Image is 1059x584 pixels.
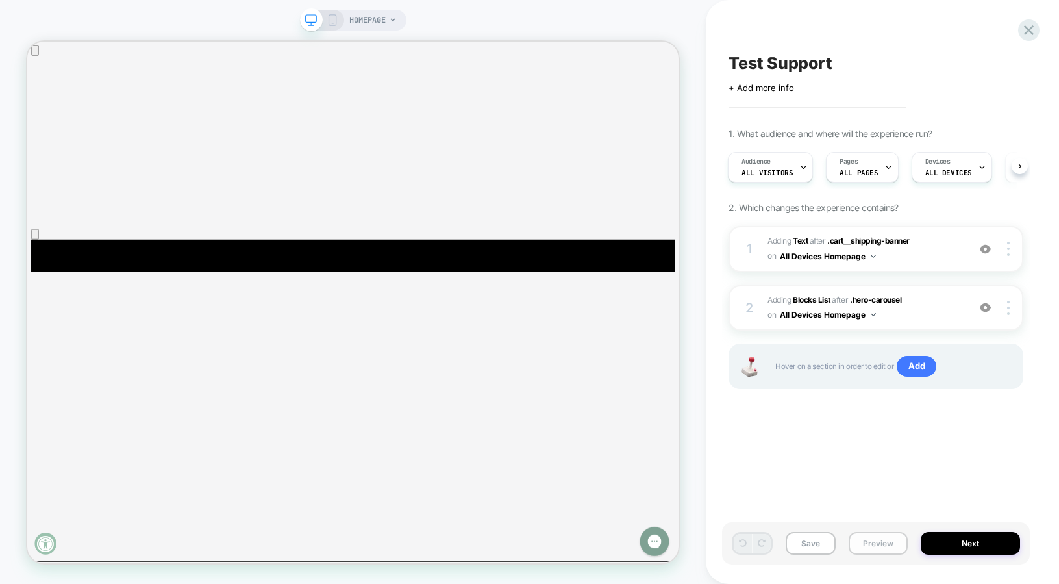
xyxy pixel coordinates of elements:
img: crossed eye [980,302,991,313]
span: 1. What audience and where will the experience run? [729,128,932,139]
span: Adding [767,295,830,305]
img: down arrow [871,313,876,316]
span: HOMEPAGE [349,10,386,31]
span: All Visitors [741,168,793,177]
span: + Add more info [729,83,793,93]
button: Save [786,532,836,555]
img: crossed eye [980,244,991,255]
span: Hover on a section in order to edit or [775,356,1009,377]
div: Announcement [5,29,864,240]
button: Next [921,532,1020,555]
button: Gorgias live chat [6,5,45,44]
span: on [767,249,776,263]
button: Navigate to previous announcement [5,5,16,19]
b: Text [793,236,808,246]
img: Joystick [736,357,762,377]
span: on [767,308,776,322]
span: .cart__shipping-banner [827,236,910,246]
span: Adding [767,236,808,246]
button: Navigate to next announcement [5,250,16,264]
span: Test Support [729,53,832,73]
span: Add [897,356,936,377]
span: ALL PAGES [840,168,878,177]
span: AFTER [810,236,826,246]
span: .hero-carousel [850,295,901,305]
button: Preview [849,532,908,555]
span: Pages [840,157,858,166]
span: Devices [925,157,951,166]
span: ALL DEVICES [925,168,972,177]
button: All Devices Homepage [780,248,876,264]
img: close [1007,242,1010,256]
span: AFTER [832,295,848,305]
img: close [1007,301,1010,315]
b: Blocks List [793,295,830,305]
button: All Devices Homepage [780,307,876,323]
span: 2. Which changes the experience contains? [729,202,898,213]
span: Audience [741,157,771,166]
div: 2 [743,296,756,320]
div: 1 [743,237,756,260]
img: down arrow [871,255,876,258]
